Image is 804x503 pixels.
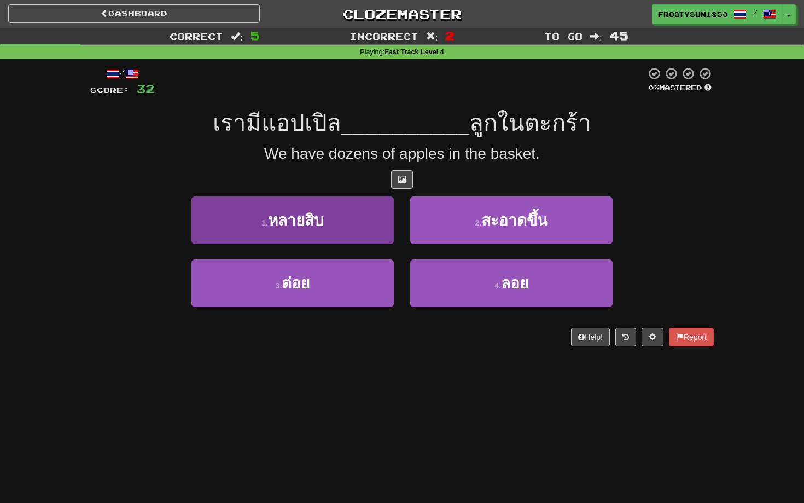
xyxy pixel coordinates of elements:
[261,218,268,227] small: 1 .
[90,67,155,80] div: /
[349,31,418,42] span: Incorrect
[276,4,528,24] a: Clozemaster
[136,82,155,95] span: 32
[410,259,613,307] button: 4.ลอย
[494,281,501,290] small: 4 .
[590,32,602,41] span: :
[410,196,613,244] button: 2.สะอาดขึ้น
[426,32,438,41] span: :
[250,29,260,42] span: 5
[481,212,547,229] span: สะอาดขึ้น
[610,29,628,42] span: 45
[391,170,413,189] button: Show image (alt+x)
[191,259,394,307] button: 3.ต่อย
[191,196,394,244] button: 1.หลายสิบ
[652,4,782,24] a: FrostySun1850 /
[231,32,243,41] span: :
[752,9,758,16] span: /
[469,110,591,136] span: ลูกในตะกร้า
[276,281,282,290] small: 3 .
[282,275,310,292] span: ต่อย
[571,328,610,346] button: Help!
[445,29,455,42] span: 2
[646,83,714,93] div: Mastered
[213,110,341,136] span: เรามีแอปเปิล
[341,110,469,136] span: __________
[544,31,582,42] span: To go
[475,218,482,227] small: 2 .
[8,4,260,23] a: Dashboard
[90,143,714,165] div: We have dozens of apples in the basket.
[615,328,636,346] button: Round history (alt+y)
[170,31,223,42] span: Correct
[90,85,130,95] span: Score:
[501,275,528,292] span: ลอย
[669,328,714,346] button: Report
[384,48,444,56] strong: Fast Track Level 4
[658,9,728,19] span: FrostySun1850
[268,212,324,229] span: หลายสิบ
[648,83,659,92] span: 0 %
